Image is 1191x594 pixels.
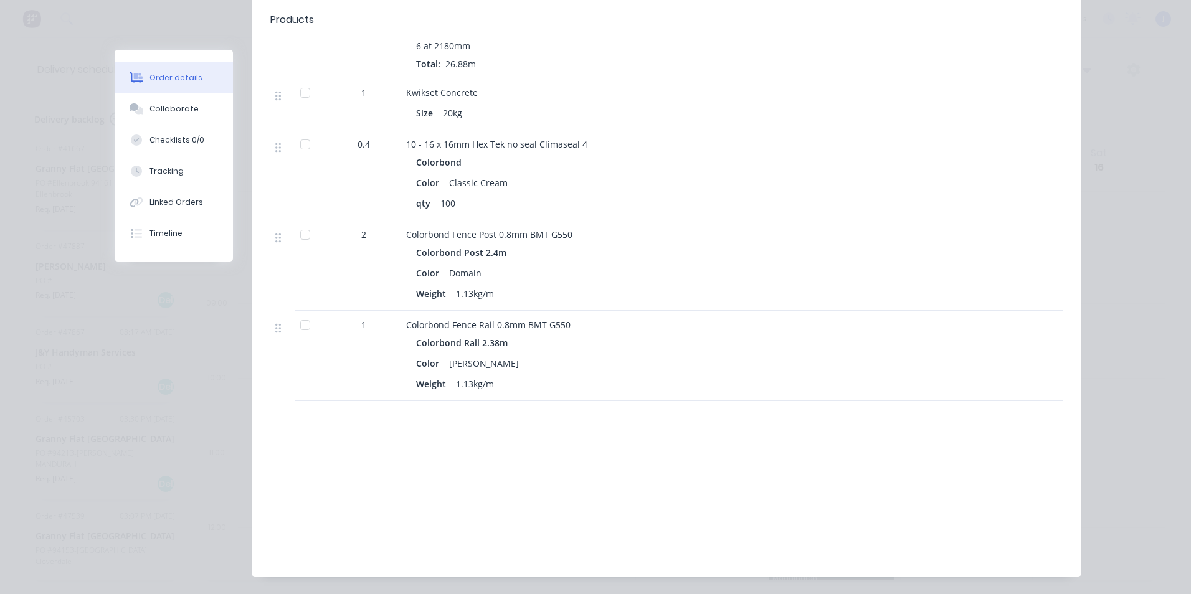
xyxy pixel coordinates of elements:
[416,243,511,262] div: Colorbond Post 2.4m
[406,138,587,150] span: 10 - 16 x 16mm Hex Tek no seal Climaseal 4
[149,134,204,146] div: Checklists 0/0
[115,218,233,249] button: Timeline
[416,104,438,122] div: Size
[416,264,444,282] div: Color
[416,174,444,192] div: Color
[416,334,513,352] div: Colorbond Rail 2.38m
[416,375,451,393] div: Weight
[115,62,233,93] button: Order details
[406,229,572,240] span: Colorbond Fence Post 0.8mm BMT G550
[361,228,366,241] span: 2
[115,156,233,187] button: Tracking
[149,72,202,83] div: Order details
[358,138,370,151] span: 0.4
[406,319,571,331] span: Colorbond Fence Rail 0.8mm BMT G550
[416,194,435,212] div: qty
[115,125,233,156] button: Checklists 0/0
[149,228,183,239] div: Timeline
[444,264,486,282] div: Domain
[361,86,366,99] span: 1
[115,93,233,125] button: Collaborate
[451,375,499,393] div: 1.13kg/m
[416,354,444,372] div: Color
[416,285,451,303] div: Weight
[416,58,440,70] span: Total:
[270,12,314,27] div: Products
[149,103,199,115] div: Collaborate
[444,354,524,372] div: [PERSON_NAME]
[361,318,366,331] span: 1
[416,39,470,52] span: 6 at 2180mm
[440,58,481,70] span: 26.88m
[416,153,467,171] div: Colorbond
[406,87,478,98] span: Kwikset Concrete
[451,285,499,303] div: 1.13kg/m
[438,104,467,122] div: 20kg
[149,197,203,208] div: Linked Orders
[435,194,460,212] div: 100
[149,166,184,177] div: Tracking
[444,174,513,192] div: Classic Cream
[115,187,233,218] button: Linked Orders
